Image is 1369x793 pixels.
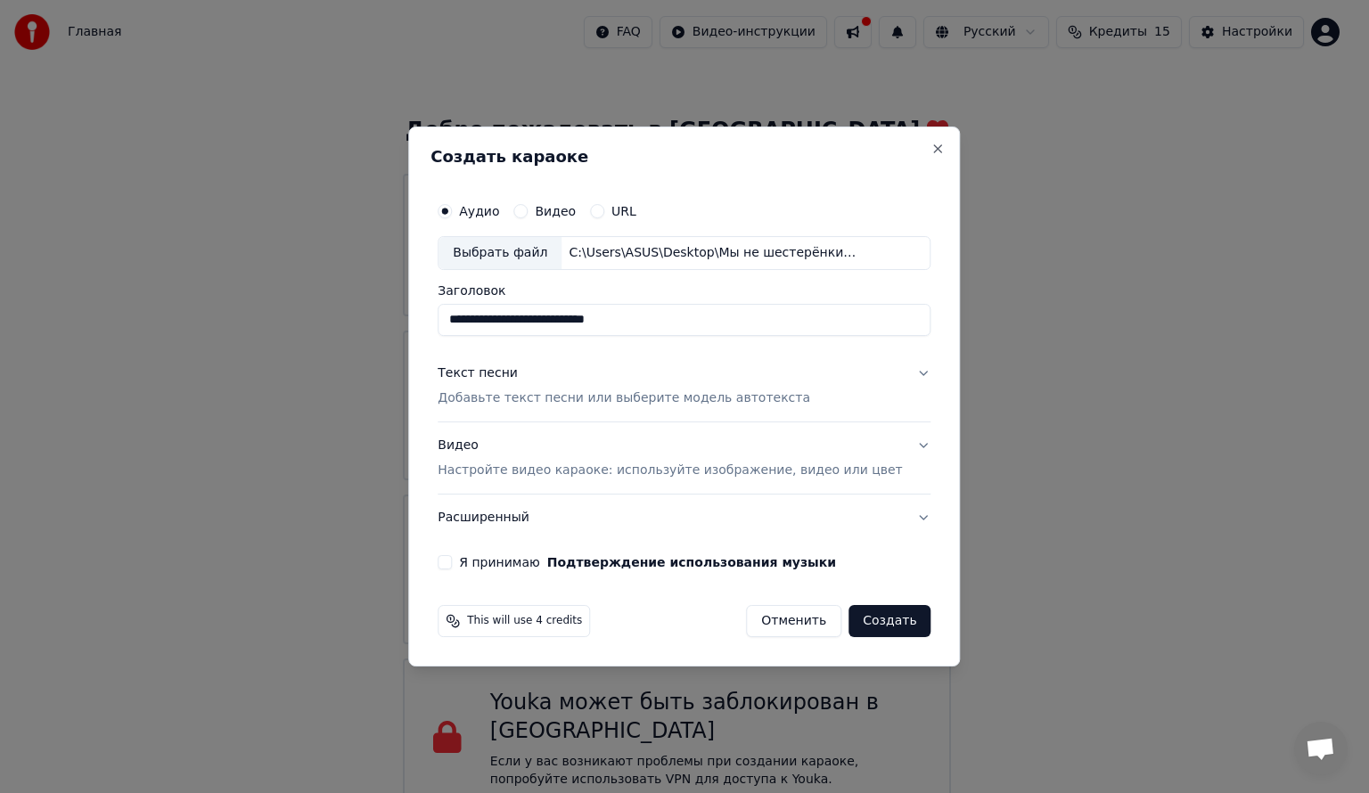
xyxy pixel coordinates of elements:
button: Текст песниДобавьте текст песни или выберите модель автотекста [438,350,930,421]
label: URL [611,205,636,217]
button: Расширенный [438,495,930,541]
p: Добавьте текст песни или выберите модель автотекста [438,389,810,407]
span: This will use 4 credits [467,614,582,628]
label: Заголовок [438,284,930,297]
label: Видео [535,205,576,217]
button: Я принимаю [547,556,836,568]
label: Аудио [459,205,499,217]
button: Создать [848,605,930,637]
div: C:\Users\ASUS\Desktop\Мы не шестерёнки в этой машине (Cover) (1).mp3 [562,244,865,262]
button: Отменить [746,605,841,637]
h2: Создать караоке [430,149,938,165]
div: Видео [438,437,902,479]
div: Выбрать файл [439,237,562,269]
p: Настройте видео караоке: используйте изображение, видео или цвет [438,462,902,479]
label: Я принимаю [459,556,836,568]
button: ВидеоНастройте видео караоке: используйте изображение, видео или цвет [438,422,930,494]
div: Текст песни [438,364,518,382]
